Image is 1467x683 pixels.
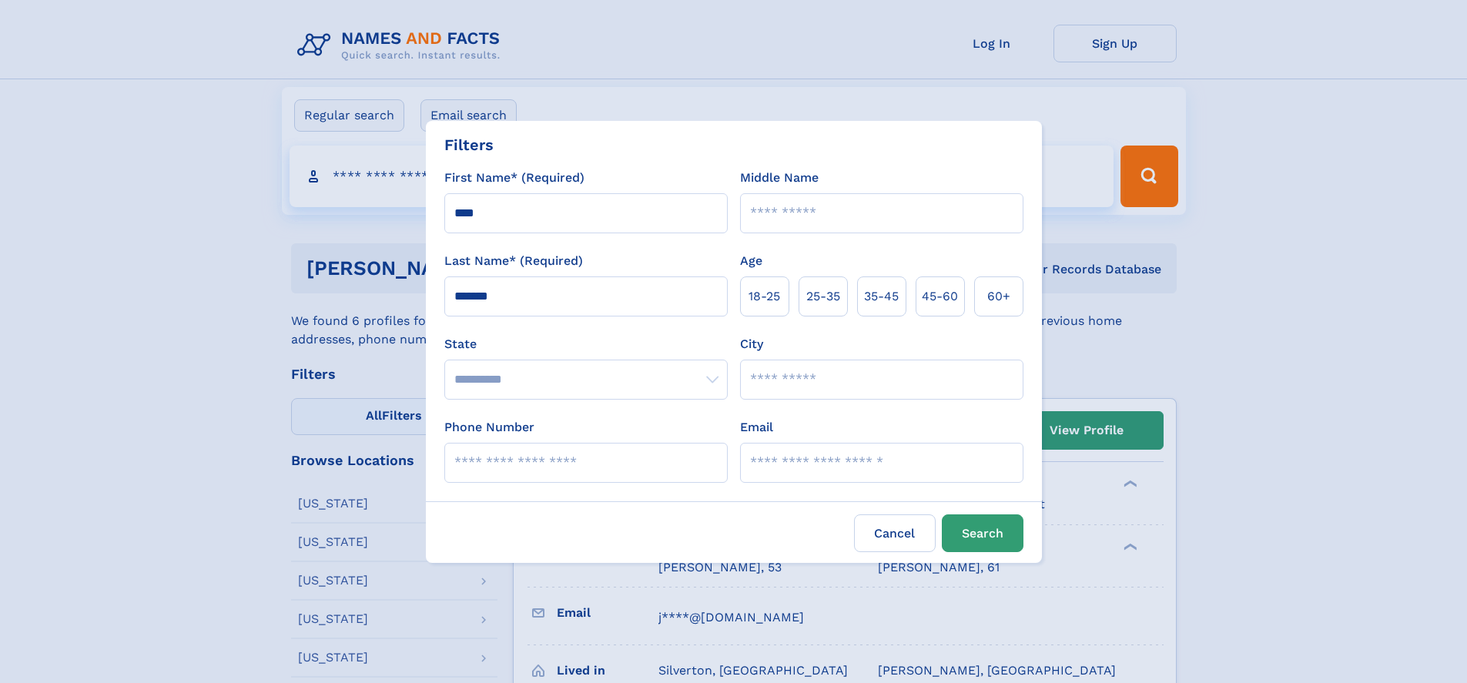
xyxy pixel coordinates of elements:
[740,335,763,353] label: City
[740,169,819,187] label: Middle Name
[749,287,780,306] span: 18‑25
[444,133,494,156] div: Filters
[942,514,1023,552] button: Search
[806,287,840,306] span: 25‑35
[444,418,534,437] label: Phone Number
[444,169,584,187] label: First Name* (Required)
[864,287,899,306] span: 35‑45
[740,418,773,437] label: Email
[444,252,583,270] label: Last Name* (Required)
[854,514,936,552] label: Cancel
[987,287,1010,306] span: 60+
[740,252,762,270] label: Age
[444,335,728,353] label: State
[922,287,958,306] span: 45‑60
